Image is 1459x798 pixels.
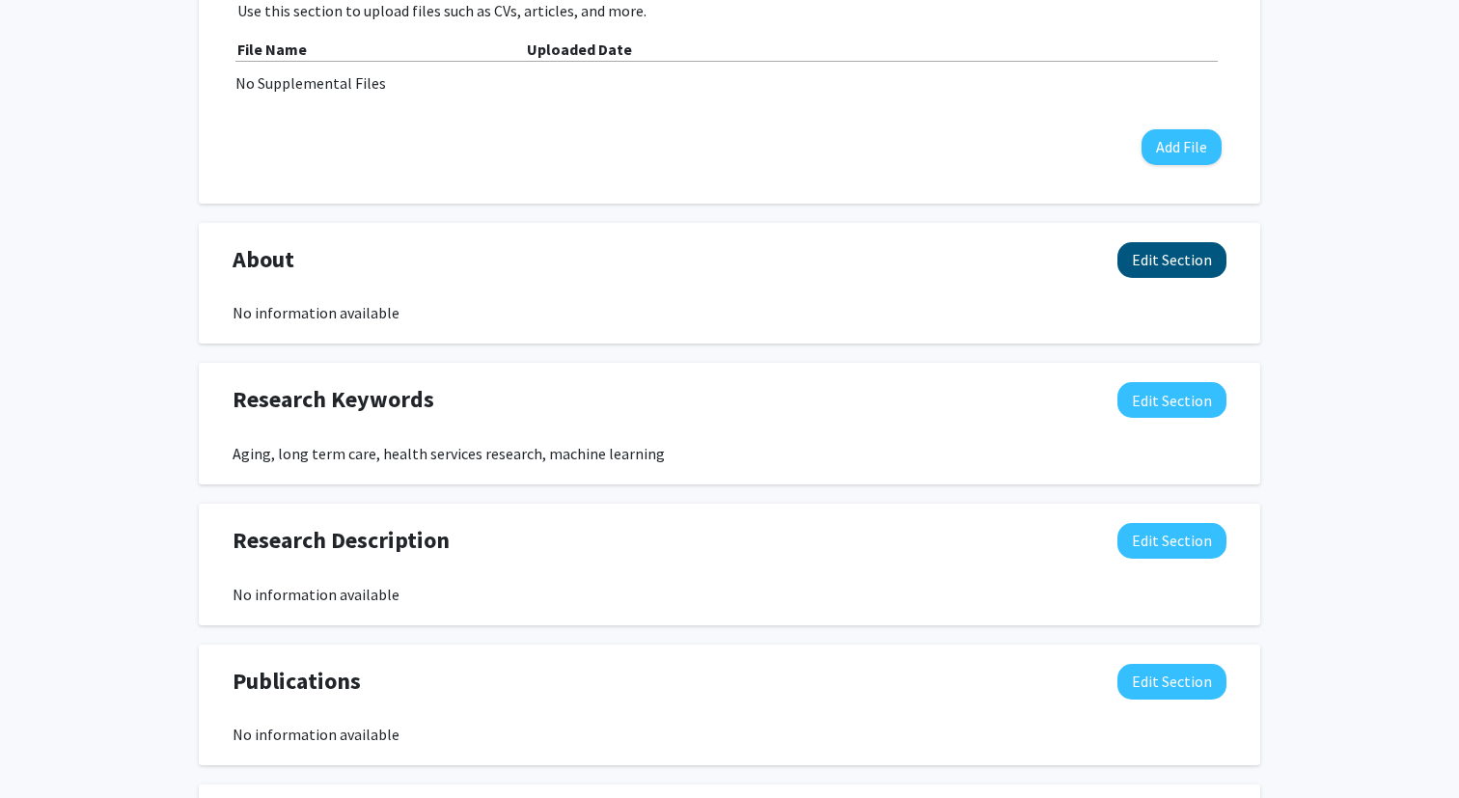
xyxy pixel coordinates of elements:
[237,40,307,59] b: File Name
[1117,664,1226,700] button: Edit Publications
[233,242,294,277] span: About
[233,664,361,699] span: Publications
[1117,523,1226,559] button: Edit Research Description
[233,301,1226,324] div: No information available
[233,723,1226,746] div: No information available
[235,71,1224,95] div: No Supplemental Files
[233,523,450,558] span: Research Description
[527,40,632,59] b: Uploaded Date
[233,382,434,417] span: Research Keywords
[233,583,1226,606] div: No information available
[14,711,82,784] iframe: Chat
[1142,129,1222,165] button: Add File
[1117,242,1226,278] button: Edit About
[1117,382,1226,418] button: Edit Research Keywords
[233,442,1226,465] div: Aging, long term care, health services research, machine learning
